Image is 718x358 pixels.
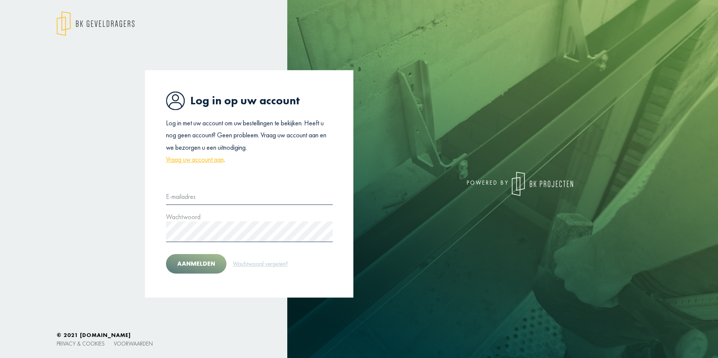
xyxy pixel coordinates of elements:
[166,211,201,223] label: Wachtwoord
[166,91,333,110] h1: Log in op uw account
[166,117,333,166] p: Log in met uw account om uw bestellingen te bekijken. Heeft u nog geen account? Geen probleem. Vr...
[114,340,153,347] a: Voorwaarden
[166,153,224,165] a: Vraag uw account aan
[166,254,226,274] button: Aanmelden
[232,259,288,269] a: Wachtwoord vergeten?
[365,172,573,196] div: powered by
[57,11,134,36] img: logo
[512,172,573,196] img: logo
[57,340,105,347] a: Privacy & cookies
[166,91,185,110] img: icon
[57,332,661,338] h6: © 2021 [DOMAIN_NAME]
